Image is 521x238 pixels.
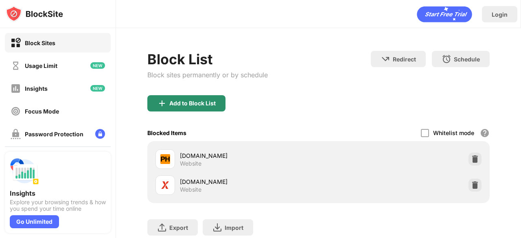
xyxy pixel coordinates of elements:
[90,85,105,92] img: new-icon.svg
[225,224,243,231] div: Import
[10,199,106,212] div: Explore your browsing trends & how you spend your time online
[10,157,39,186] img: push-insights.svg
[454,56,480,63] div: Schedule
[11,38,21,48] img: block-on.svg
[160,180,170,190] img: favicons
[11,61,21,71] img: time-usage-off.svg
[25,39,55,46] div: Block Sites
[147,51,268,68] div: Block List
[160,154,170,164] img: favicons
[393,56,416,63] div: Redirect
[169,224,188,231] div: Export
[417,6,472,22] div: animation
[25,131,83,138] div: Password Protection
[147,71,268,79] div: Block sites permanently or by schedule
[25,62,57,69] div: Usage Limit
[180,151,319,160] div: [DOMAIN_NAME]
[180,186,201,193] div: Website
[6,6,63,22] img: logo-blocksite.svg
[180,160,201,167] div: Website
[492,11,508,18] div: Login
[11,129,21,139] img: password-protection-off.svg
[147,129,186,136] div: Blocked Items
[95,129,105,139] img: lock-menu.svg
[10,215,59,228] div: Go Unlimited
[90,62,105,69] img: new-icon.svg
[11,106,21,116] img: focus-off.svg
[180,177,319,186] div: [DOMAIN_NAME]
[11,83,21,94] img: insights-off.svg
[25,85,48,92] div: Insights
[25,108,59,115] div: Focus Mode
[433,129,474,136] div: Whitelist mode
[169,100,216,107] div: Add to Block List
[10,189,106,197] div: Insights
